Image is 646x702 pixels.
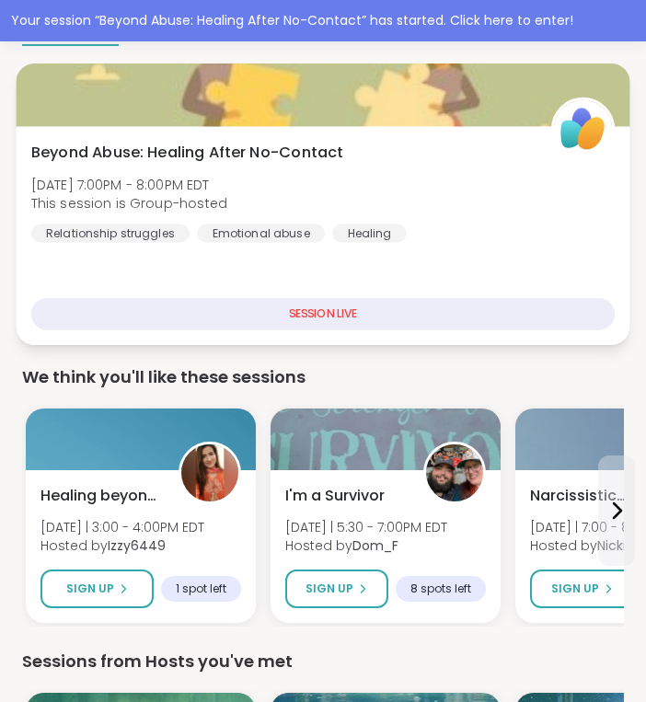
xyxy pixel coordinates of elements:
[66,581,114,597] span: Sign Up
[22,364,624,390] div: We think you'll like these sessions
[551,581,599,597] span: Sign Up
[332,224,407,242] div: Healing
[108,536,166,555] b: Izzy6449
[31,175,227,193] span: [DATE] 7:00PM - 8:00PM EDT
[426,444,483,501] img: Dom_F
[530,570,634,608] button: Sign Up
[285,518,447,536] span: [DATE] | 5:30 - 7:00PM EDT
[554,100,612,158] img: ShareWell
[285,485,385,507] span: I'm a Survivor
[410,581,471,596] span: 8 spots left
[306,581,353,597] span: Sign Up
[352,536,398,555] b: Dom_F
[597,536,634,555] b: NickiT
[40,570,154,608] button: Sign Up
[285,536,447,555] span: Hosted by
[31,298,615,330] div: SESSION LIVE
[40,536,204,555] span: Hosted by
[22,649,624,674] div: Sessions from Hosts you've met
[197,224,325,242] div: Emotional abuse
[40,518,204,536] span: [DATE] | 3:00 - 4:00PM EDT
[11,11,635,30] div: Your session “ Beyond Abuse: Healing After No-Contact ” has started. Click here to enter!
[31,194,227,213] span: This session is Group-hosted
[285,570,388,608] button: Sign Up
[31,224,190,242] div: Relationship struggles
[40,485,158,507] span: Healing beyond Religion
[176,581,226,596] span: 1 spot left
[181,444,238,501] img: Izzy6449
[31,142,344,164] span: Beyond Abuse: Healing After No-Contact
